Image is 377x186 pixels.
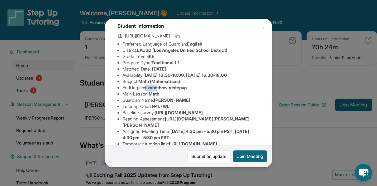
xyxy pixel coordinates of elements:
span: Math (Matemáticas) [138,79,180,84]
span: [URL][DOMAIN_NAME][PERSON_NAME][PERSON_NAME] [122,116,250,128]
li: District: [122,47,260,53]
span: Math [149,91,159,96]
span: [DATE] [152,66,166,71]
span: English [187,41,202,46]
span: 6th [147,54,154,59]
span: [URL][DOMAIN_NAME] [155,110,203,115]
span: [DATE] 4:30 pm - 5:30 pm PST, [DATE] 4:30 pm - 5:30 pm PST [122,129,249,140]
span: [URL][DOMAIN_NAME] [125,33,170,39]
li: Grade Level: [122,53,260,60]
li: Reading Assessment : [122,116,260,128]
h4: Student Information [117,22,260,30]
span: LAUSD (Los Angeles Unified School District) [137,47,227,53]
li: Eedi login : [122,85,260,91]
span: N4L7WL [152,104,169,109]
li: Assigned Meeting Time : [122,128,260,141]
li: Guardian Name : [122,97,260,103]
span: elizabethmv.atstepup [143,85,187,90]
li: Temporary tutoring link : [122,141,260,147]
a: Submit an update [187,150,231,162]
span: [PERSON_NAME] [154,97,190,103]
button: Copy link [174,32,181,40]
button: Join Meeting [233,150,267,162]
span: [URL][DOMAIN_NAME] [169,141,217,146]
button: chat-button [355,164,372,181]
li: Main Lesson : [122,91,260,97]
li: Availability: [122,72,260,78]
li: Program Type: [122,60,260,66]
li: Baseline survey : [122,110,260,116]
span: Traditional 1:1 [151,60,179,65]
li: Tutoring Code : [122,103,260,110]
span: [DATE] 16:30-18:00, [DATE] 16:30-18:00 [143,72,227,78]
img: Close Icon [260,26,265,31]
li: Preferred Language of Guardian: [122,41,260,47]
li: Matched Date: [122,66,260,72]
li: Subject : [122,78,260,85]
